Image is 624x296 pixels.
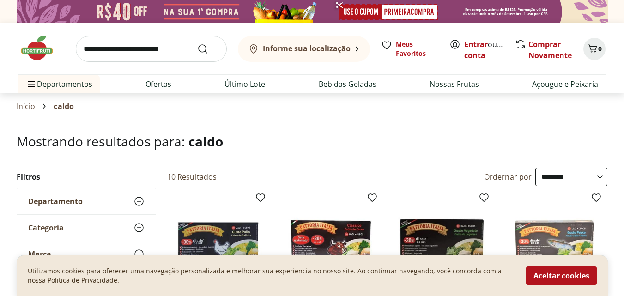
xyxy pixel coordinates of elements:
[286,196,374,284] img: Caldo de Carne Fattoria Italia 110g
[76,36,227,62] input: search
[464,39,488,49] a: Entrar
[396,40,438,58] span: Meus Favoritos
[263,43,351,54] b: Informe sua localização
[17,241,156,267] button: Marca
[26,73,37,95] button: Menu
[319,79,376,90] a: Bebidas Geladas
[54,102,74,110] span: caldo
[26,73,92,95] span: Departamentos
[18,34,65,62] img: Hortifruti
[28,223,64,232] span: Categoria
[526,266,597,285] button: Aceitar cookies
[484,172,532,182] label: Ordernar por
[167,172,217,182] h2: 10 Resultados
[17,168,156,186] h2: Filtros
[238,36,370,62] button: Informe sua localização
[510,196,598,284] img: Caldo de Peixe Fattoria Italia 110g
[175,196,262,284] img: Caldo de Galinha Fattoria Italia 110g
[583,38,606,60] button: Carrinho
[528,39,572,60] a: Comprar Novamente
[145,79,171,90] a: Ofertas
[598,44,602,53] span: 0
[464,39,515,60] a: Criar conta
[430,79,479,90] a: Nossas Frutas
[28,249,51,259] span: Marca
[398,196,486,284] img: Caldo de Legumes Sem Glúten Fattoria Italia 110g
[17,188,156,214] button: Departamento
[224,79,265,90] a: Último Lote
[17,102,36,110] a: Início
[17,134,608,149] h1: Mostrando resultados para:
[464,39,505,61] span: ou
[28,266,515,285] p: Utilizamos cookies para oferecer uma navegação personalizada e melhorar sua experiencia no nosso ...
[17,215,156,241] button: Categoria
[28,197,83,206] span: Departamento
[532,79,598,90] a: Açougue e Peixaria
[188,133,224,150] span: caldo
[197,43,219,54] button: Submit Search
[381,40,438,58] a: Meus Favoritos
